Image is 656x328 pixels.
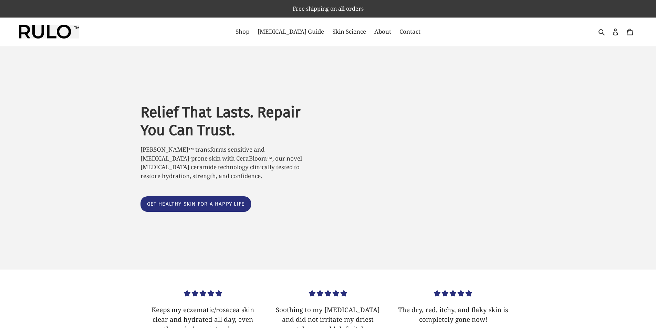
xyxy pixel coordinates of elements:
[434,289,472,297] span: 5.00 stars
[232,26,253,37] a: Shop
[396,305,510,324] p: The dry, red, itchy, and flaky skin is completely gone now!
[396,26,424,37] a: Contact
[254,26,327,37] a: [MEDICAL_DATA] Guide
[329,26,369,37] a: Skin Science
[140,145,316,180] p: [PERSON_NAME]™ transforms sensitive and [MEDICAL_DATA]-prone skin with CeraBloom™, our novel [MED...
[258,28,324,36] span: [MEDICAL_DATA] Guide
[371,26,395,37] a: About
[19,25,79,39] img: Rulo™ Skin
[236,28,249,36] span: Shop
[1,1,655,17] p: Free shipping on all orders
[374,28,391,36] span: About
[140,196,251,212] a: Get healthy skin for a happy life: Catalog
[140,103,316,139] h2: Relief That Lasts. Repair You Can Trust.
[184,289,222,297] span: 5.00 stars
[309,289,347,297] span: 5.00 stars
[332,28,366,36] span: Skin Science
[399,28,420,36] span: Contact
